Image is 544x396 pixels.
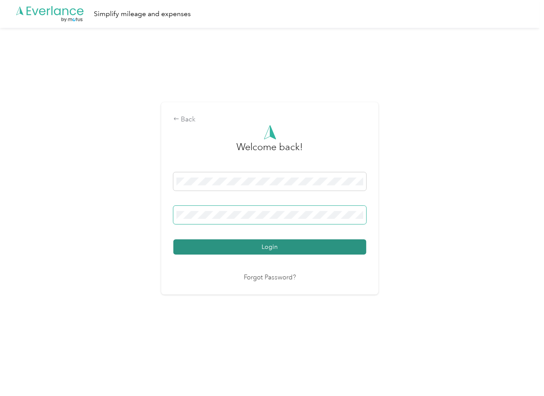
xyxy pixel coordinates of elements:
h3: greeting [237,140,303,163]
a: Forgot Password? [244,273,296,283]
div: Back [173,114,366,125]
iframe: Everlance-gr Chat Button Frame [495,347,544,396]
div: Simplify mileage and expenses [94,9,191,20]
button: Login [173,239,366,255]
